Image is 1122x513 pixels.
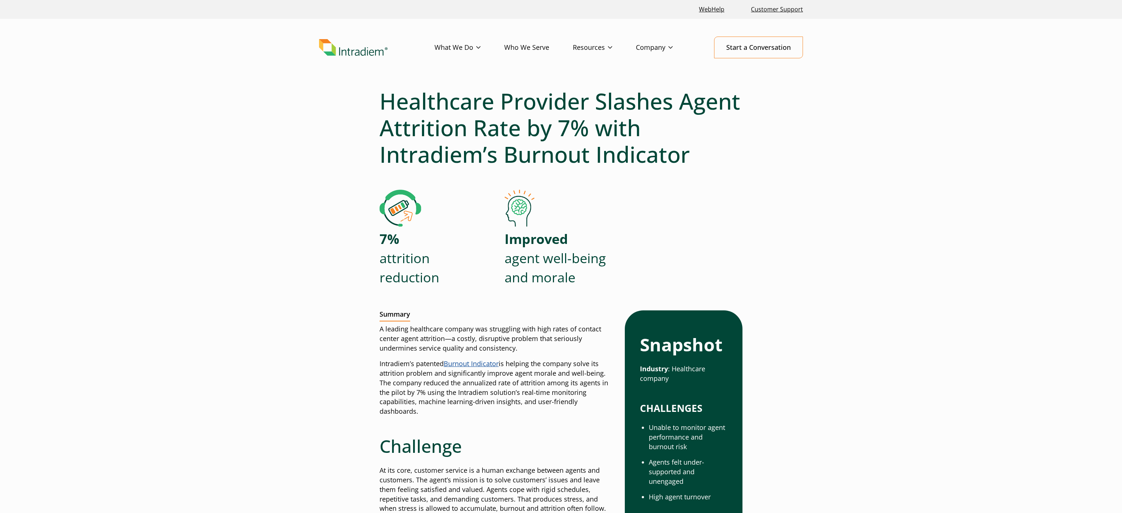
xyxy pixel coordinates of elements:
h2: Summary [380,310,410,321]
h1: Healthcare Provider Slashes Agent Attrition Rate by 7% with Intradiem’s Burnout Indicator [380,88,742,168]
p: : Healthcare company [640,364,727,383]
strong: Improved [505,230,568,248]
li: Unable to monitor agent performance and burnout risk [649,423,727,452]
p: agent well-being and morale [505,230,606,287]
li: Agents felt under-supported and unengaged [649,458,727,486]
a: Who We Serve [504,37,573,58]
h2: Challenge [380,435,613,457]
p: A leading healthcare company was struggling with high rates of contact center agent attrition—a c... [380,324,613,353]
a: Link opens in a new window [696,1,727,17]
a: Link to homepage of Intradiem [319,39,434,56]
p: attrition reduction [380,230,439,287]
li: High agent turnover [649,492,727,502]
a: Company [636,37,696,58]
a: What We Do [434,37,504,58]
strong: 7% [380,230,399,248]
a: Burnout Indicator [444,359,499,368]
a: Customer Support [748,1,806,17]
a: Start a Conversation [714,37,803,58]
p: Intradiem’s patented is helping the company solve its attrition problem and significantly improve... [380,359,613,416]
strong: Snapshot [640,333,723,357]
strong: CHALLENGES [640,402,702,415]
a: Resources [573,37,636,58]
img: Intradiem [319,39,388,56]
strong: Industry [640,364,668,373]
